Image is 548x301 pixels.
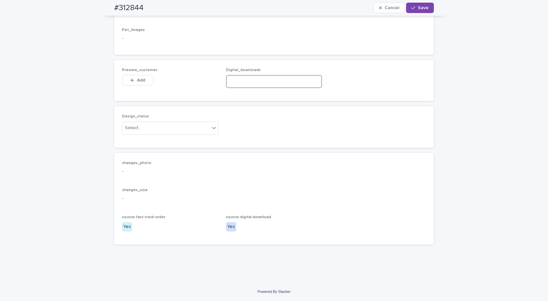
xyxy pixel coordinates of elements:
[122,35,426,42] p: -
[373,3,405,13] button: Cancel
[257,290,290,293] a: Powered By Stacker
[226,68,261,72] span: Digital_downloads
[122,68,157,72] span: Preview_customer
[385,6,399,10] span: Cancel
[226,222,236,232] div: Yes
[122,28,145,32] span: Pet_Images
[122,75,153,85] button: Add
[122,215,165,219] span: source-fast-track-order
[122,222,132,232] div: Yes
[114,3,144,13] h2: #312844
[418,6,429,10] span: Save
[122,161,151,165] span: changes_photo
[122,188,148,192] span: changes_size
[122,168,426,175] p: -
[125,125,141,131] div: Select...
[226,215,271,219] span: source-digital-download
[122,195,426,202] p: -
[137,78,145,83] span: Add
[122,114,149,118] span: Design_status
[406,3,434,13] button: Save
